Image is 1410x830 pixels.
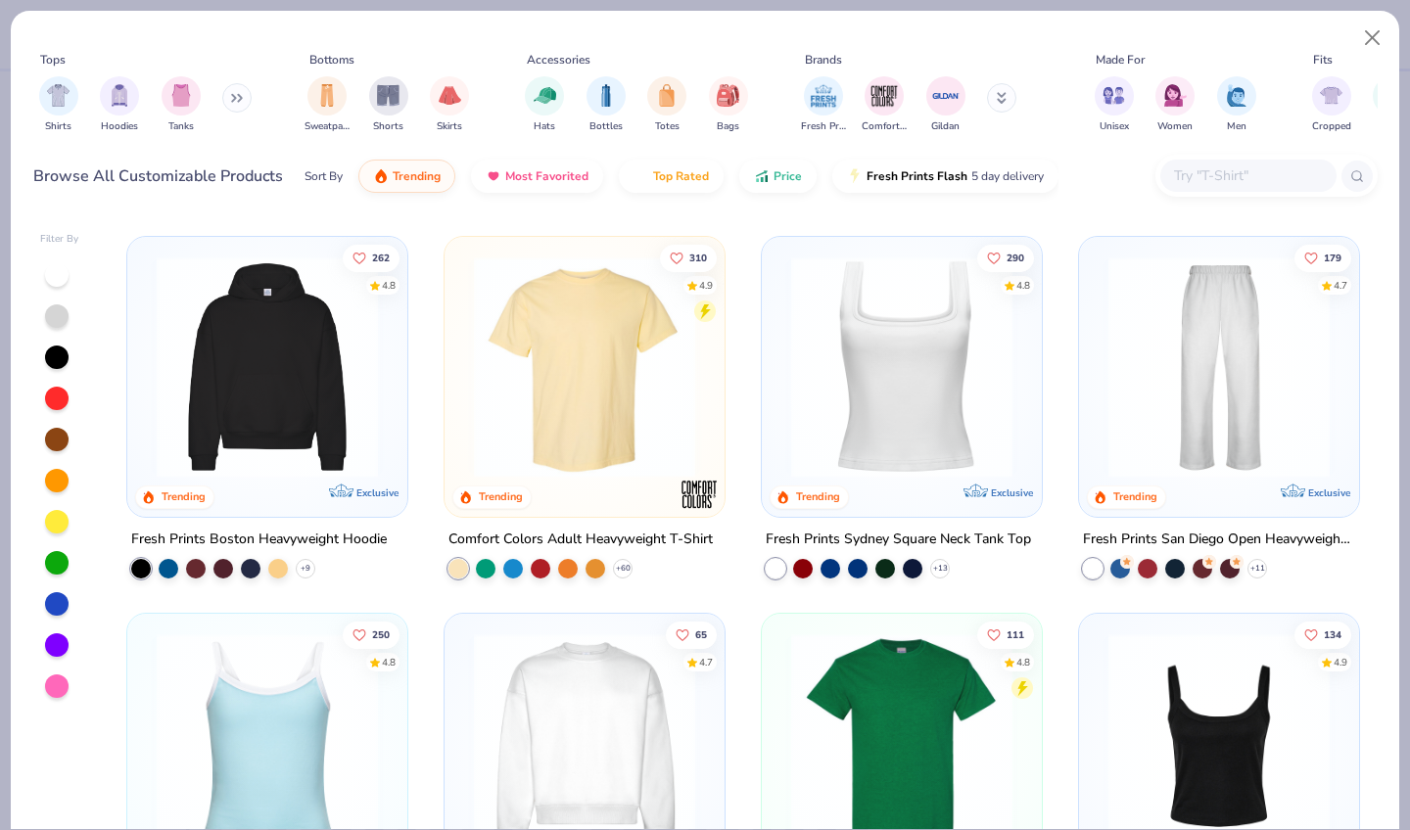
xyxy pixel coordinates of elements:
span: Shorts [373,119,403,134]
div: filter for Tanks [162,76,201,134]
button: Like [344,621,400,648]
div: Brands [805,51,842,69]
div: 4.9 [699,278,713,293]
div: filter for Hoodies [100,76,139,134]
span: 134 [1324,629,1341,639]
span: Skirts [437,119,462,134]
button: filter button [39,76,78,134]
span: 65 [695,629,707,639]
img: 91acfc32-fd48-4d6b-bdad-a4c1a30ac3fc [147,256,388,478]
button: filter button [162,76,201,134]
span: Exclusive [991,485,1033,498]
div: filter for Cropped [1312,76,1351,134]
span: + 60 [616,562,631,574]
img: Gildan Image [931,81,961,111]
div: Fresh Prints Sydney Square Neck Tank Top [766,527,1031,551]
div: filter for Women [1155,76,1195,134]
span: Bottles [589,119,623,134]
div: Made For [1096,51,1145,69]
span: 179 [1324,253,1341,262]
img: TopRated.gif [634,168,649,184]
button: Like [977,244,1034,271]
div: filter for Unisex [1095,76,1134,134]
div: Tops [40,51,66,69]
span: 5 day delivery [971,165,1044,188]
img: Totes Image [656,84,678,107]
span: Price [774,168,802,184]
span: Fresh Prints Flash [867,168,967,184]
span: 310 [689,253,707,262]
img: Shorts Image [377,84,399,107]
div: 4.8 [383,655,397,669]
div: Browse All Customizable Products [33,164,283,188]
button: filter button [1217,76,1256,134]
div: 4.8 [1016,278,1030,293]
button: Like [977,621,1034,648]
img: Unisex Image [1103,84,1125,107]
div: filter for Totes [647,76,686,134]
div: filter for Hats [525,76,564,134]
button: filter button [369,76,408,134]
div: 4.8 [383,278,397,293]
img: Tanks Image [170,84,192,107]
span: Fresh Prints [801,119,846,134]
button: Like [1294,621,1351,648]
div: Fits [1313,51,1333,69]
div: Comfort Colors Adult Heavyweight T-Shirt [448,527,713,551]
div: Fresh Prints Boston Heavyweight Hoodie [131,527,387,551]
div: filter for Gildan [926,76,965,134]
img: flash.gif [847,168,863,184]
div: 4.9 [1334,655,1347,669]
span: Unisex [1100,119,1129,134]
button: Close [1354,20,1391,57]
img: Shirts Image [47,84,70,107]
button: Like [666,621,717,648]
button: Like [1294,244,1351,271]
div: 4.7 [699,655,713,669]
div: filter for Shirts [39,76,78,134]
img: Sweatpants Image [316,84,338,107]
div: filter for Skirts [430,76,469,134]
button: filter button [1095,76,1134,134]
button: Price [739,160,817,193]
img: Skirts Image [439,84,461,107]
div: Filter By [40,232,79,247]
button: filter button [587,76,626,134]
button: filter button [305,76,350,134]
span: Gildan [931,119,960,134]
span: Shirts [45,119,71,134]
div: filter for Bags [709,76,748,134]
img: trending.gif [373,168,389,184]
img: Women Image [1164,84,1187,107]
button: filter button [862,76,907,134]
span: Sweatpants [305,119,350,134]
div: 4.7 [1334,278,1347,293]
span: Cropped [1312,119,1351,134]
span: Exclusive [356,485,399,498]
button: Like [344,244,400,271]
span: 290 [1007,253,1024,262]
div: Bottoms [309,51,354,69]
img: Fresh Prints Image [809,81,838,111]
span: + 9 [301,562,310,574]
button: Trending [358,160,455,193]
span: + 13 [932,562,947,574]
button: Fresh Prints Flash5 day delivery [832,160,1058,193]
div: filter for Bottles [587,76,626,134]
span: Most Favorited [505,168,588,184]
span: Hoodies [101,119,138,134]
div: Sort By [305,167,343,185]
button: filter button [430,76,469,134]
div: Accessories [527,51,590,69]
div: filter for Comfort Colors [862,76,907,134]
button: Like [660,244,717,271]
span: Exclusive [1307,485,1349,498]
button: filter button [1312,76,1351,134]
span: Totes [655,119,680,134]
img: Men Image [1226,84,1247,107]
img: Bottles Image [595,84,617,107]
span: + 11 [1249,562,1264,574]
div: filter for Shorts [369,76,408,134]
button: filter button [525,76,564,134]
button: Top Rated [619,160,724,193]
